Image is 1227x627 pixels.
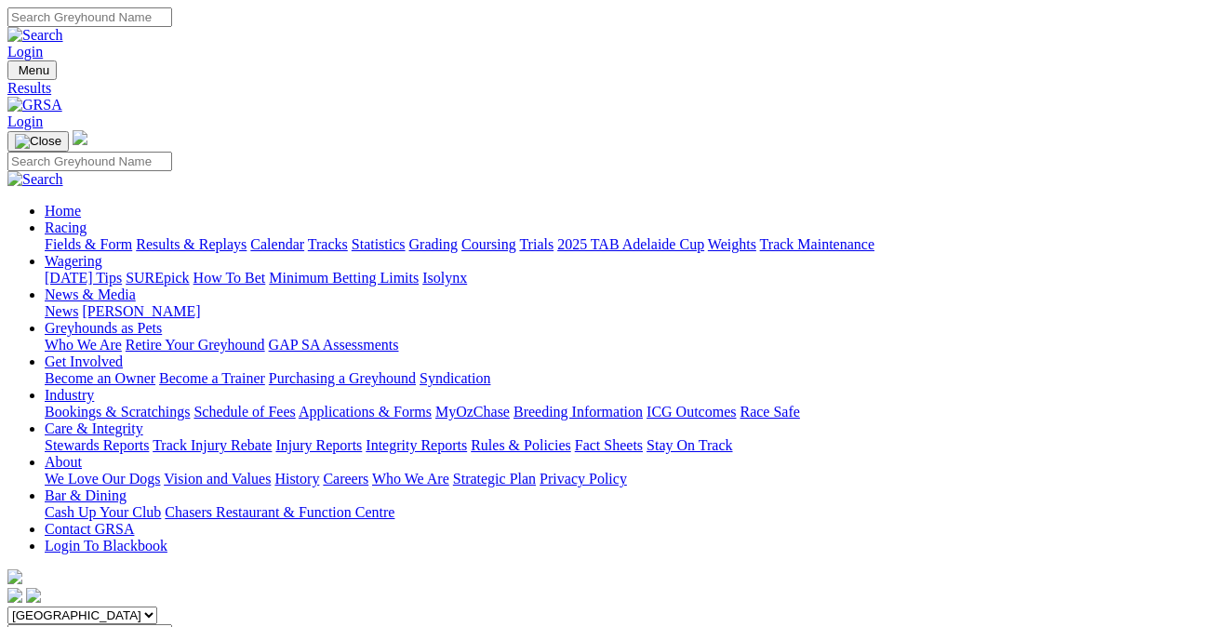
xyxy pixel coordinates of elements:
[19,63,49,77] span: Menu
[269,270,419,286] a: Minimum Betting Limits
[73,130,87,145] img: logo-grsa-white.png
[193,404,295,420] a: Schedule of Fees
[7,80,1220,97] a: Results
[45,354,123,369] a: Get Involved
[7,131,69,152] button: Toggle navigation
[45,253,102,269] a: Wagering
[269,337,399,353] a: GAP SA Assessments
[308,236,348,252] a: Tracks
[153,437,272,453] a: Track Injury Rebate
[647,404,736,420] a: ICG Outcomes
[323,471,368,487] a: Careers
[45,538,167,554] a: Login To Blackbook
[366,437,467,453] a: Integrity Reports
[7,97,62,113] img: GRSA
[420,370,490,386] a: Syndication
[126,270,189,286] a: SUREpick
[45,236,132,252] a: Fields & Form
[45,337,122,353] a: Who We Are
[136,236,247,252] a: Results & Replays
[26,588,41,603] img: twitter.svg
[45,504,161,520] a: Cash Up Your Club
[126,337,265,353] a: Retire Your Greyhound
[15,134,61,149] img: Close
[7,113,43,129] a: Login
[45,320,162,336] a: Greyhounds as Pets
[708,236,756,252] a: Weights
[45,337,1220,354] div: Greyhounds as Pets
[164,471,271,487] a: Vision and Values
[250,236,304,252] a: Calendar
[45,487,127,503] a: Bar & Dining
[7,171,63,188] img: Search
[274,471,319,487] a: History
[299,404,432,420] a: Applications & Forms
[45,471,160,487] a: We Love Our Dogs
[45,521,134,537] a: Contact GRSA
[7,152,172,171] input: Search
[740,404,799,420] a: Race Safe
[45,420,143,436] a: Care & Integrity
[7,7,172,27] input: Search
[45,437,1220,454] div: Care & Integrity
[513,404,643,420] a: Breeding Information
[275,437,362,453] a: Injury Reports
[575,437,643,453] a: Fact Sheets
[45,270,122,286] a: [DATE] Tips
[7,60,57,80] button: Toggle navigation
[45,504,1220,521] div: Bar & Dining
[45,437,149,453] a: Stewards Reports
[519,236,553,252] a: Trials
[45,203,81,219] a: Home
[352,236,406,252] a: Statistics
[269,370,416,386] a: Purchasing a Greyhound
[7,569,22,584] img: logo-grsa-white.png
[45,287,136,302] a: News & Media
[471,437,571,453] a: Rules & Policies
[453,471,536,487] a: Strategic Plan
[45,454,82,470] a: About
[45,370,155,386] a: Become an Owner
[409,236,458,252] a: Grading
[557,236,704,252] a: 2025 TAB Adelaide Cup
[372,471,449,487] a: Who We Are
[45,303,1220,320] div: News & Media
[760,236,874,252] a: Track Maintenance
[165,504,394,520] a: Chasers Restaurant & Function Centre
[45,370,1220,387] div: Get Involved
[45,471,1220,487] div: About
[435,404,510,420] a: MyOzChase
[45,270,1220,287] div: Wagering
[540,471,627,487] a: Privacy Policy
[82,303,200,319] a: [PERSON_NAME]
[159,370,265,386] a: Become a Trainer
[45,387,94,403] a: Industry
[193,270,266,286] a: How To Bet
[422,270,467,286] a: Isolynx
[461,236,516,252] a: Coursing
[45,220,87,235] a: Racing
[7,588,22,603] img: facebook.svg
[45,236,1220,253] div: Racing
[7,27,63,44] img: Search
[45,303,78,319] a: News
[45,404,1220,420] div: Industry
[647,437,732,453] a: Stay On Track
[7,44,43,60] a: Login
[45,404,190,420] a: Bookings & Scratchings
